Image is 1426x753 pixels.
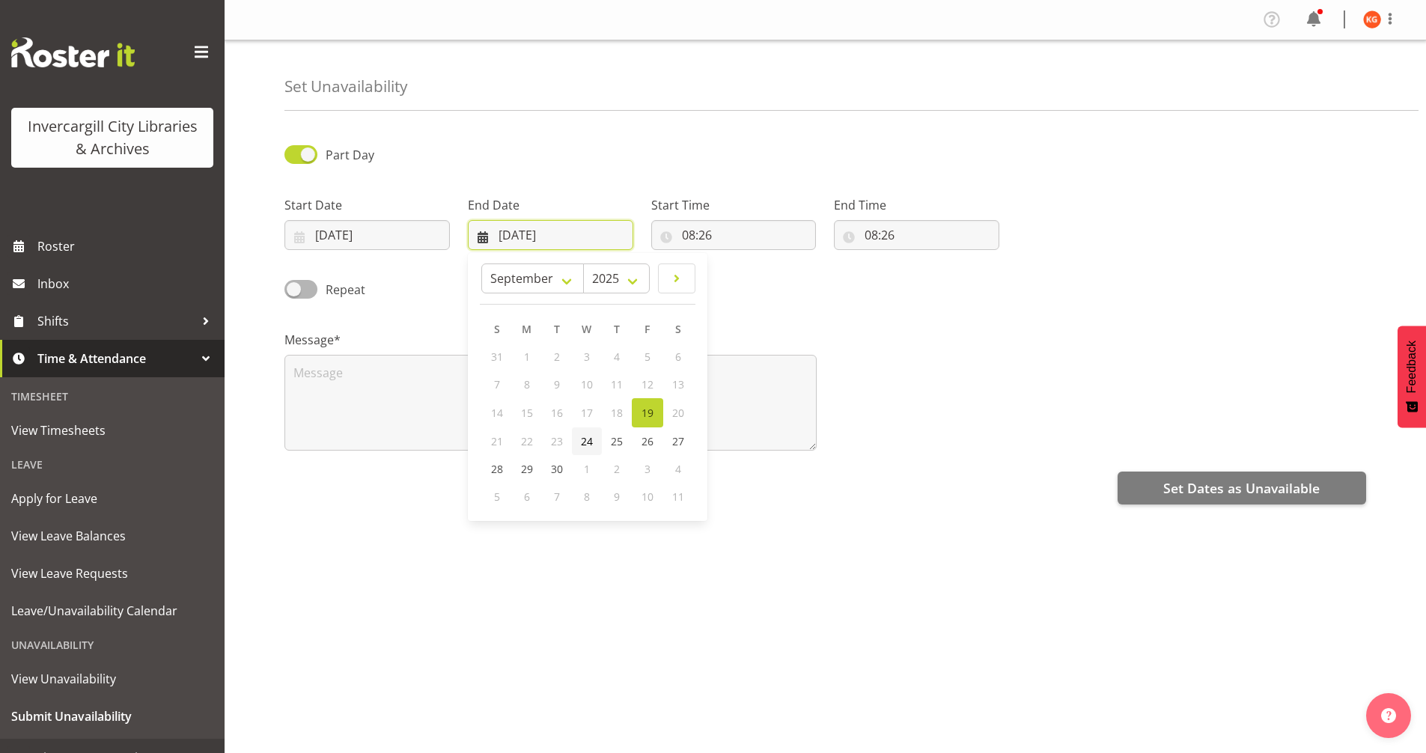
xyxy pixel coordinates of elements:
span: 30 [551,462,563,476]
button: Set Dates as Unavailable [1118,472,1366,504]
a: Leave/Unavailability Calendar [4,592,221,629]
span: Apply for Leave [11,487,213,510]
span: 28 [491,462,503,476]
span: 19 [642,406,653,420]
div: Timesheet [4,381,221,412]
span: 1 [524,350,530,364]
span: 8 [524,377,530,391]
input: Click to select... [468,220,633,250]
span: M [522,322,531,336]
a: 27 [663,427,693,455]
span: 31 [491,350,503,364]
button: Feedback - Show survey [1398,326,1426,427]
span: 27 [672,434,684,448]
a: 28 [482,455,512,483]
a: 25 [602,427,632,455]
label: End Time [834,196,999,214]
img: katie-greene11671.jpg [1363,10,1381,28]
span: S [675,322,681,336]
a: View Leave Requests [4,555,221,592]
span: 23 [551,434,563,448]
span: Shifts [37,310,195,332]
a: View Timesheets [4,412,221,449]
span: 18 [611,406,623,420]
span: View Unavailability [11,668,213,690]
span: Roster [37,235,217,257]
label: End Date [468,196,633,214]
span: 13 [672,377,684,391]
span: 5 [645,350,650,364]
span: 6 [675,350,681,364]
span: 4 [675,462,681,476]
a: View Unavailability [4,660,221,698]
span: 12 [642,377,653,391]
span: View Timesheets [11,419,213,442]
span: Repeat [317,281,365,299]
span: 14 [491,406,503,420]
span: 7 [494,377,500,391]
span: Set Dates as Unavailable [1163,478,1320,498]
span: 2 [554,350,560,364]
span: 24 [581,434,593,448]
h4: Set Unavailability [284,78,407,95]
span: 1 [584,462,590,476]
span: 16 [551,406,563,420]
span: T [614,322,620,336]
span: 3 [645,462,650,476]
span: Submit Unavailability [11,705,213,728]
label: Start Time [651,196,817,214]
input: Click to select... [834,220,999,250]
span: 26 [642,434,653,448]
div: Leave [4,449,221,480]
span: 6 [524,490,530,504]
span: T [554,322,560,336]
span: Leave/Unavailability Calendar [11,600,213,622]
span: 20 [672,406,684,420]
span: 22 [521,434,533,448]
a: 26 [632,427,663,455]
span: 25 [611,434,623,448]
input: Click to select... [651,220,817,250]
span: 5 [494,490,500,504]
span: Feedback [1405,341,1419,393]
span: Inbox [37,272,217,295]
span: 11 [672,490,684,504]
span: 3 [584,350,590,364]
span: 15 [521,406,533,420]
img: Rosterit website logo [11,37,135,67]
span: Part Day [326,147,374,163]
span: View Leave Requests [11,562,213,585]
span: 9 [614,490,620,504]
a: 24 [572,427,602,455]
input: Click to select... [284,220,450,250]
a: Apply for Leave [4,480,221,517]
span: 10 [642,490,653,504]
label: Message* [284,331,817,349]
span: 21 [491,434,503,448]
span: 11 [611,377,623,391]
a: 29 [512,455,542,483]
a: 30 [542,455,572,483]
span: W [582,322,591,336]
span: S [494,322,500,336]
span: View Leave Balances [11,525,213,547]
div: Unavailability [4,629,221,660]
div: Invercargill City Libraries & Archives [26,115,198,160]
span: 29 [521,462,533,476]
img: help-xxl-2.png [1381,708,1396,723]
span: 4 [614,350,620,364]
span: 2 [614,462,620,476]
span: 7 [554,490,560,504]
span: 8 [584,490,590,504]
span: F [645,322,650,336]
span: 17 [581,406,593,420]
label: Start Date [284,196,450,214]
a: Submit Unavailability [4,698,221,735]
span: Time & Attendance [37,347,195,370]
span: 10 [581,377,593,391]
span: 9 [554,377,560,391]
a: View Leave Balances [4,517,221,555]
